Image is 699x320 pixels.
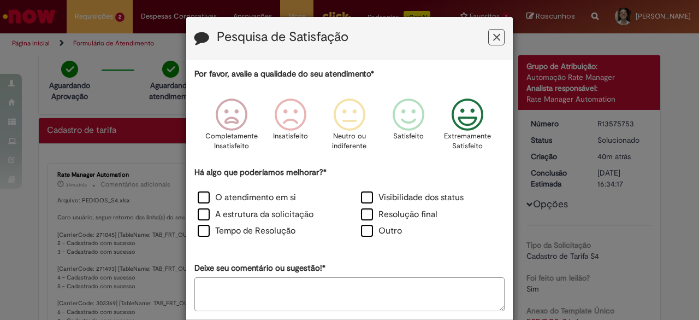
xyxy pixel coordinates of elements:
p: Insatisfeito [273,131,308,142]
div: Completamente Insatisfeito [203,90,259,165]
label: Tempo de Resolução [198,225,295,237]
label: Visibilidade dos status [361,191,464,204]
label: O atendimento em si [198,191,296,204]
div: Há algo que poderíamos melhorar?* [194,167,505,241]
p: Extremamente Satisfeito [444,131,491,152]
label: A estrutura da solicitação [198,208,313,221]
div: Neutro ou indiferente [322,90,377,165]
label: Deixe seu comentário ou sugestão!* [194,263,325,274]
label: Por favor, avalie a qualidade do seu atendimento* [194,68,374,80]
label: Pesquisa de Satisfação [217,30,348,44]
p: Completamente Insatisfeito [205,131,258,152]
label: Resolução final [361,208,437,221]
div: Insatisfeito [263,90,318,165]
div: Extremamente Satisfeito [440,90,495,165]
label: Outro [361,225,402,237]
p: Satisfeito [393,131,424,142]
div: Satisfeito [381,90,436,165]
p: Neutro ou indiferente [330,131,369,152]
